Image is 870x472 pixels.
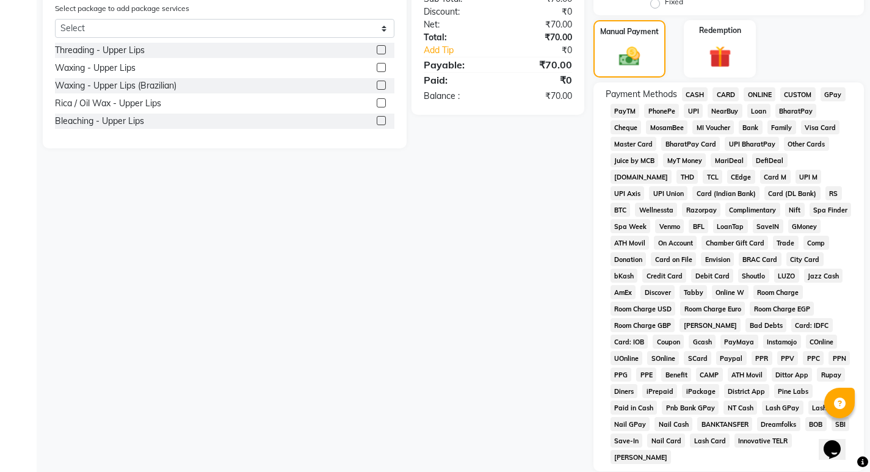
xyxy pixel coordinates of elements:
span: NT Cash [723,401,757,415]
span: Room Charge Euro [680,302,745,316]
span: PPV [777,351,799,365]
span: Save-In [611,434,643,448]
span: THD [676,170,698,184]
span: Complimentary [725,203,780,217]
span: Visa Card [801,120,840,134]
span: Dittor App [772,368,813,382]
div: ₹0 [498,5,581,18]
span: Master Card [611,137,657,151]
span: MosamBee [646,120,687,134]
span: PPC [803,351,824,365]
div: ₹70.00 [498,90,581,103]
span: Envision [701,252,734,266]
span: Lash GPay [762,401,803,415]
span: Trade [773,236,799,250]
span: Card: IOB [611,335,648,349]
span: Shoutlo [738,269,769,283]
span: Nail Card [647,434,685,448]
span: Card on File [651,252,696,266]
span: RS [825,186,842,200]
span: Online W [712,285,749,299]
span: UPI BharatPay [725,137,779,151]
span: CUSTOM [780,87,816,101]
span: MI Voucher [692,120,734,134]
span: Coupon [653,335,684,349]
span: BANKTANSFER [697,417,752,431]
span: Loan [747,104,770,118]
span: SaveIN [753,219,783,233]
span: GMoney [788,219,821,233]
span: Juice by MCB [611,153,659,167]
span: Card: IDFC [791,318,833,332]
span: BOB [805,417,827,431]
iframe: chat widget [819,423,858,460]
span: DefiDeal [752,153,788,167]
span: Jazz Cash [804,269,843,283]
span: PPN [828,351,850,365]
span: PhonePe [644,104,679,118]
span: Tabby [680,285,707,299]
div: Discount: [415,5,498,18]
div: Total: [415,31,498,44]
span: BharatPay Card [661,137,720,151]
span: Spa Finder [810,203,852,217]
div: Balance : [415,90,498,103]
span: Instamojo [763,335,801,349]
label: Select package to add package services [55,3,189,14]
span: Card (Indian Bank) [692,186,759,200]
span: SCard [684,351,711,365]
div: ₹0 [498,73,581,87]
span: BFL [689,219,708,233]
span: Debit Card [691,269,733,283]
span: Rupay [817,368,845,382]
span: Pnb Bank GPay [662,401,719,415]
span: PPE [636,368,656,382]
span: Family [767,120,796,134]
span: PPG [611,368,632,382]
img: _gift.svg [702,43,738,71]
span: Donation [611,252,647,266]
span: COnline [806,335,838,349]
span: AmEx [611,285,636,299]
span: Paid in Cash [611,401,658,415]
span: UOnline [611,351,643,365]
span: [PERSON_NAME] [611,450,672,464]
span: GPay [821,87,846,101]
span: ATH Movil [728,368,767,382]
span: CEdge [727,170,755,184]
div: ₹0 [512,44,581,57]
span: Payment Methods [606,88,677,101]
span: PayTM [611,104,640,118]
span: Cheque [611,120,642,134]
span: Pine Labs [774,384,813,398]
span: Room Charge GBP [611,318,675,332]
span: NearBuy [708,104,742,118]
span: UPI Union [649,186,687,200]
span: ATH Movil [611,236,650,250]
span: Comp [803,236,829,250]
div: ₹70.00 [498,31,581,44]
div: Paid: [415,73,498,87]
span: CASH [682,87,708,101]
span: Benefit [661,368,691,382]
span: Room Charge [753,285,803,299]
span: Card (DL Bank) [764,186,821,200]
span: Nail Cash [654,417,692,431]
a: Add Tip [415,44,512,57]
span: UPI [684,104,703,118]
span: Paypal [716,351,747,365]
div: ₹70.00 [498,57,581,72]
span: Gcash [689,335,716,349]
span: PayMaya [720,335,758,349]
span: LoanTap [713,219,748,233]
span: Wellnessta [635,203,677,217]
span: Diners [611,384,638,398]
span: SOnline [647,351,679,365]
span: BRAC Card [739,252,781,266]
span: Bad Debts [745,318,786,332]
span: TCL [703,170,722,184]
div: Payable: [415,57,498,72]
span: [DOMAIN_NAME] [611,170,672,184]
label: Manual Payment [600,26,659,37]
span: PPR [752,351,772,365]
